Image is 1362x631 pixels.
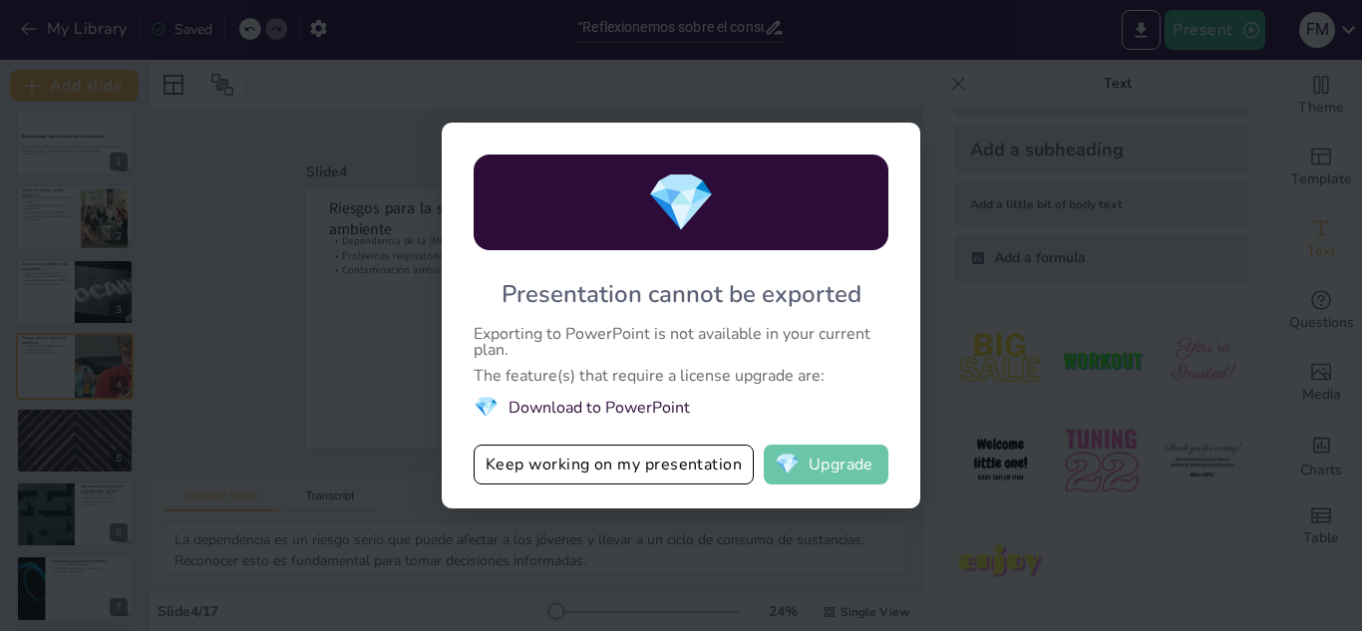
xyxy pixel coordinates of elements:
div: The feature(s) that require a license upgrade are: [474,368,888,384]
button: diamondUpgrade [764,445,888,484]
li: Download to PowerPoint [474,394,888,421]
div: Presentation cannot be exported [502,278,861,310]
span: diamond [474,394,499,421]
button: Keep working on my presentation [474,445,754,484]
span: diamond [646,164,716,241]
div: Exporting to PowerPoint is not available in your current plan. [474,326,888,358]
span: diamond [775,455,800,474]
